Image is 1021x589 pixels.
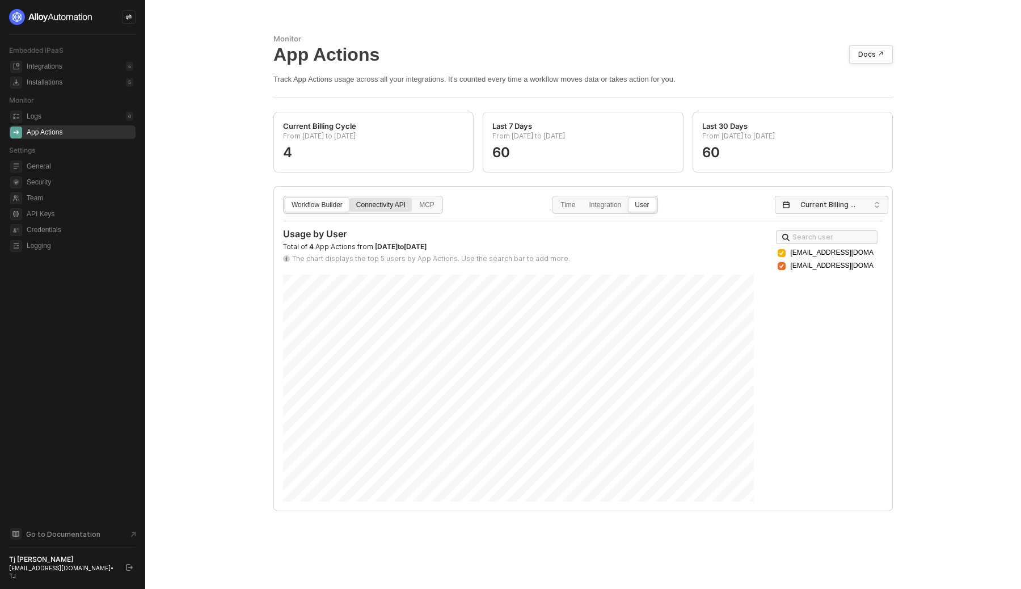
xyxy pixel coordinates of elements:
[492,121,532,131] div: Last 7 Days
[790,260,874,271] span: [EMAIL_ADDRESS][DOMAIN_NAME]
[283,242,754,251] div: Total of App Actions from
[126,112,133,121] div: 0
[26,529,100,539] span: Go to Documentation
[27,128,62,137] div: App Actions
[554,201,581,220] div: Time
[350,201,412,220] div: Connectivity API
[790,247,874,258] span: [EMAIL_ADDRESS][DOMAIN_NAME]
[273,74,893,84] div: Track App Actions usage across all your integrations. It's counted every time a workflow moves da...
[283,254,570,263] div: The chart displays the top 5 users by App Actions. Use the search bar to add more.
[283,255,290,262] img: icon-info
[9,46,64,54] span: Embedded iPaaS
[849,45,893,64] a: Docs ↗
[9,9,136,25] a: logo
[285,201,349,220] div: Workflow Builder
[27,112,41,121] div: Logs
[27,223,133,237] span: Credentials
[27,207,133,221] span: API Keys
[9,527,136,541] a: Knowledge Base
[10,127,22,138] span: icon-app-actions
[283,121,356,131] div: Current Billing Cycle
[10,208,22,220] span: api-key
[126,62,133,71] div: 5
[10,224,22,236] span: credentials
[309,242,314,251] span: 4
[126,564,133,571] span: logout
[10,111,22,123] span: icon-logs
[27,78,62,87] div: Installations
[10,192,22,204] span: team
[375,242,427,251] span: [DATE] to [DATE]
[10,528,22,540] span: documentation
[413,201,441,220] div: MCP
[9,146,35,154] span: Settings
[283,137,464,155] div: 4
[9,555,116,564] div: Tj [PERSON_NAME]
[125,14,132,20] span: icon-swap
[27,159,133,173] span: General
[10,161,22,173] span: general
[126,78,133,87] div: 5
[628,201,655,220] div: User
[492,132,673,145] p: From [DATE] to [DATE]
[10,61,22,73] span: integrations
[27,62,62,71] div: Integrations
[283,132,464,145] p: From [DATE] to [DATE]
[9,9,93,25] img: logo
[128,529,139,540] span: document-arrow
[10,176,22,188] span: security
[583,201,628,220] div: Integration
[283,228,754,240] div: Usage by User
[273,34,893,44] div: Monitor
[27,191,133,205] span: Team
[702,132,883,145] p: From [DATE] to [DATE]
[10,77,22,89] span: installations
[702,121,748,131] div: Last 30 Days
[10,240,22,252] span: logging
[492,137,673,155] div: 60
[9,96,34,104] span: Monitor
[702,137,883,155] div: 60
[800,196,867,213] span: Current Billing Cycle
[273,44,893,65] div: App Actions
[9,564,116,580] div: [EMAIL_ADDRESS][DOMAIN_NAME] • TJ
[858,50,884,59] div: Docs ↗
[27,239,133,253] span: Logging
[27,175,133,189] span: Security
